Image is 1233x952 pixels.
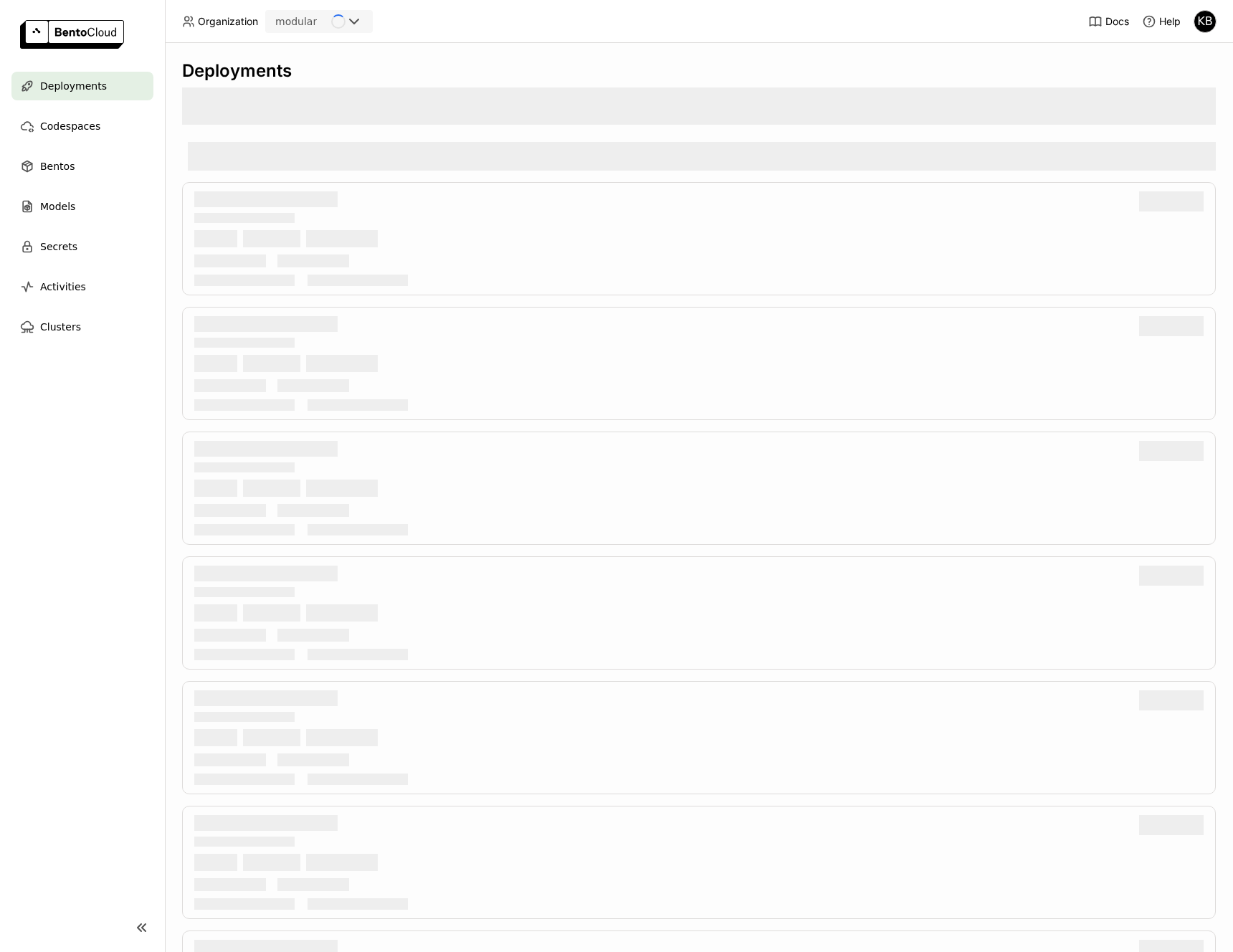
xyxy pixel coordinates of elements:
[40,158,75,175] span: Bentos
[11,232,153,261] a: Secrets
[1159,15,1181,28] span: Help
[40,318,81,335] span: Clusters
[1142,14,1181,29] div: Help
[275,14,317,29] div: modular
[198,15,258,28] span: Organization
[20,20,124,49] img: logo
[40,198,75,215] span: Models
[1194,10,1217,33] div: Kevin Bi
[40,118,100,135] span: Codespaces
[318,15,320,29] input: Selected modular.
[182,60,1216,82] div: Deployments
[1088,14,1129,29] a: Docs
[11,272,153,301] a: Activities
[1194,11,1216,32] div: KB
[1105,15,1129,28] span: Docs
[40,238,77,255] span: Secrets
[11,192,153,221] a: Models
[40,77,107,95] span: Deployments
[11,152,153,181] a: Bentos
[11,313,153,341] a: Clusters
[40,278,86,295] span: Activities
